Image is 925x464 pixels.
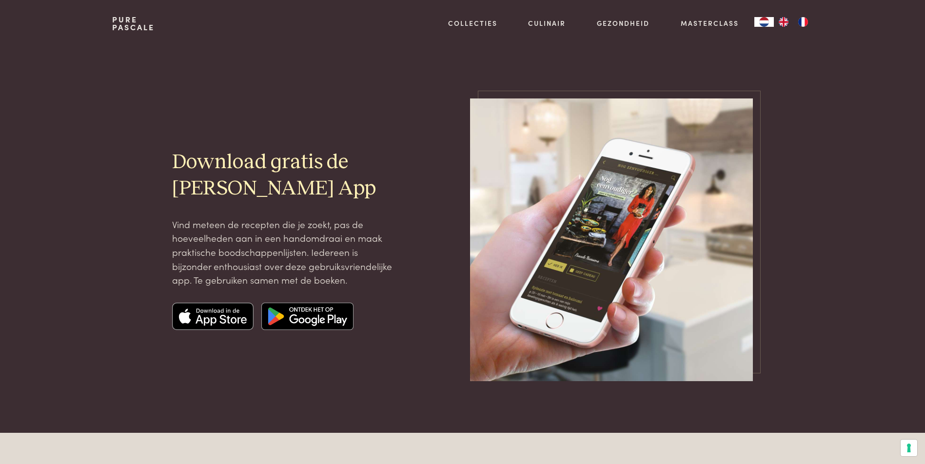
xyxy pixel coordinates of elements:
[448,18,497,28] a: Collecties
[261,303,354,330] img: Google app store
[681,18,739,28] a: Masterclass
[470,98,753,381] img: pascale-naessens-app-mockup
[172,150,395,201] h2: Download gratis de [PERSON_NAME] App
[774,17,813,27] ul: Language list
[528,18,566,28] a: Culinair
[793,17,813,27] a: FR
[754,17,774,27] a: NL
[774,17,793,27] a: EN
[172,217,395,287] p: Vind meteen de recepten die je zoekt, pas de hoeveelheden aan in een handomdraai en maak praktisc...
[901,440,917,456] button: Uw voorkeuren voor toestemming voor trackingtechnologieën
[172,303,254,330] img: Apple app store
[597,18,649,28] a: Gezondheid
[754,17,813,27] aside: Language selected: Nederlands
[754,17,774,27] div: Language
[112,16,155,31] a: PurePascale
